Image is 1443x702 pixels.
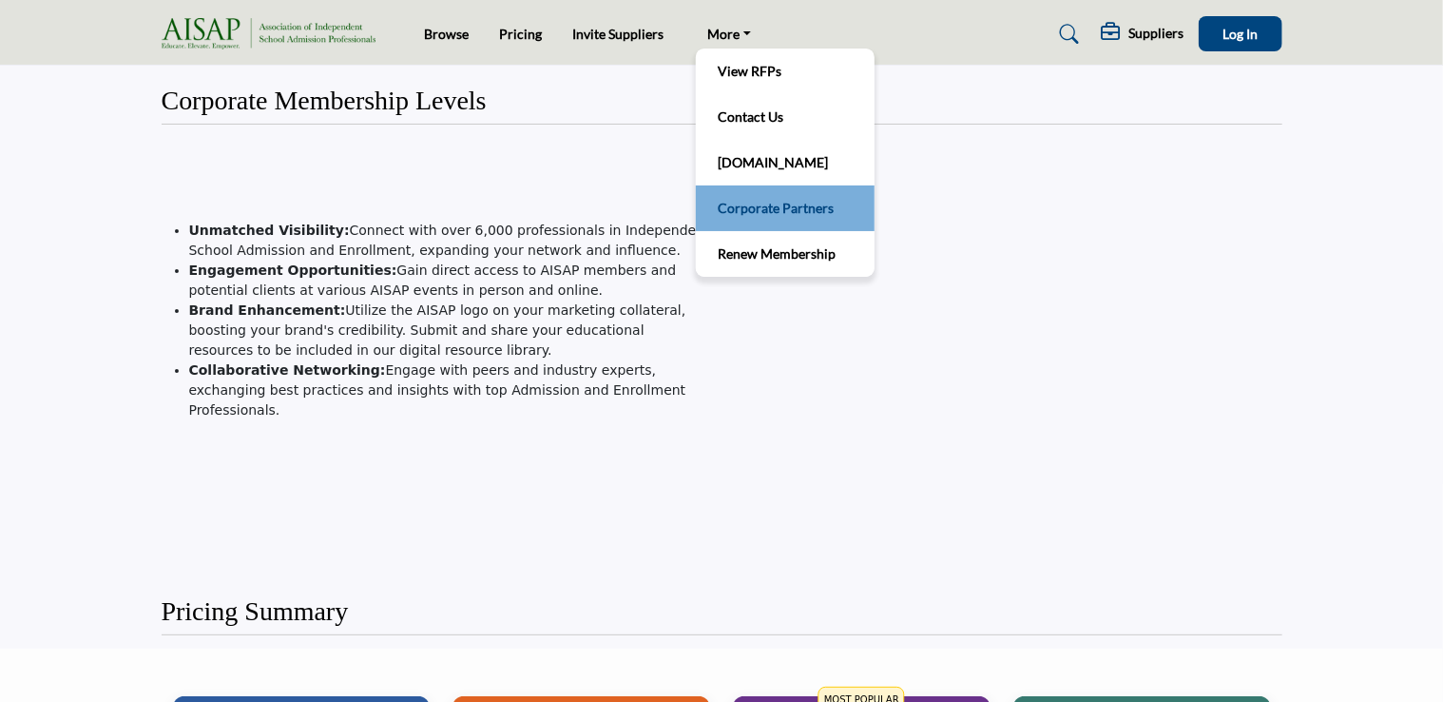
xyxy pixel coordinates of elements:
a: More [695,21,765,48]
li: Utilize the AISAP logo on your marketing collateral, boosting your brand's credibility. Submit an... [189,301,711,361]
h2: Corporate Membership Levels [162,85,487,117]
strong: Collaborative Networking: [189,362,386,378]
li: Engage with peers and industry experts, exchanging best practices and insights with top Admission... [189,361,711,420]
strong: Unmatched Visibility: [189,223,350,238]
a: View RFPs [705,58,865,85]
a: [DOMAIN_NAME] [705,149,865,176]
strong: Engagement Opportunities: [189,263,397,278]
h2: Pricing Summary [162,595,349,628]
a: Contact Us [705,104,865,130]
img: Site Logo [162,18,385,49]
h5: Suppliers [1129,25,1184,42]
strong: Brand Enhancement: [189,302,346,318]
a: Renew Membership [705,241,865,267]
a: Browse [425,26,470,42]
a: Corporate Partners [705,195,865,222]
div: Suppliers [1102,23,1184,46]
li: Connect with over 6,000 professionals in Independent School Admission and Enrollment, expanding y... [189,221,711,261]
button: Log In [1199,16,1282,51]
a: Invite Suppliers [573,26,664,42]
a: Search [1041,19,1091,49]
a: Pricing [500,26,543,42]
li: Gain direct access to AISAP members and potential clients at various AISAP events in person and o... [189,261,711,301]
span: Log In [1222,26,1258,42]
